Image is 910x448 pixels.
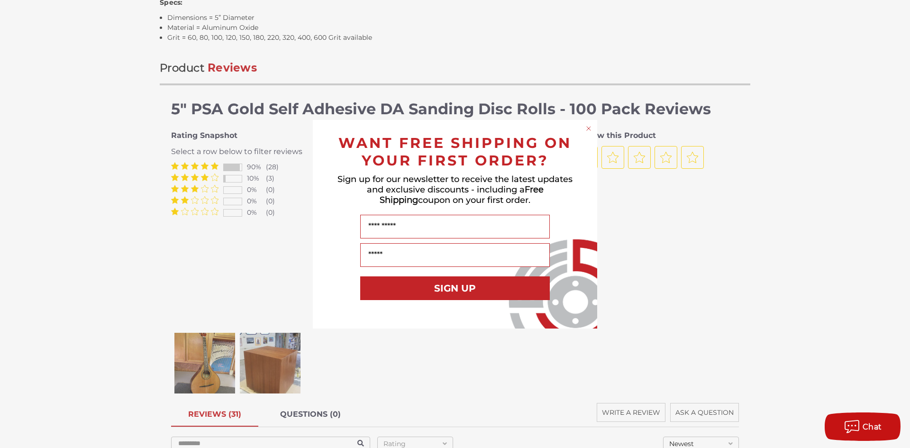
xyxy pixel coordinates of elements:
span: Chat [863,422,882,431]
button: Close dialog [584,124,593,133]
span: WANT FREE SHIPPING ON YOUR FIRST ORDER? [338,134,572,169]
button: Chat [825,412,901,441]
span: Sign up for our newsletter to receive the latest updates and exclusive discounts - including a co... [337,174,573,205]
span: Free Shipping [380,184,544,205]
button: SIGN UP [360,276,550,300]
